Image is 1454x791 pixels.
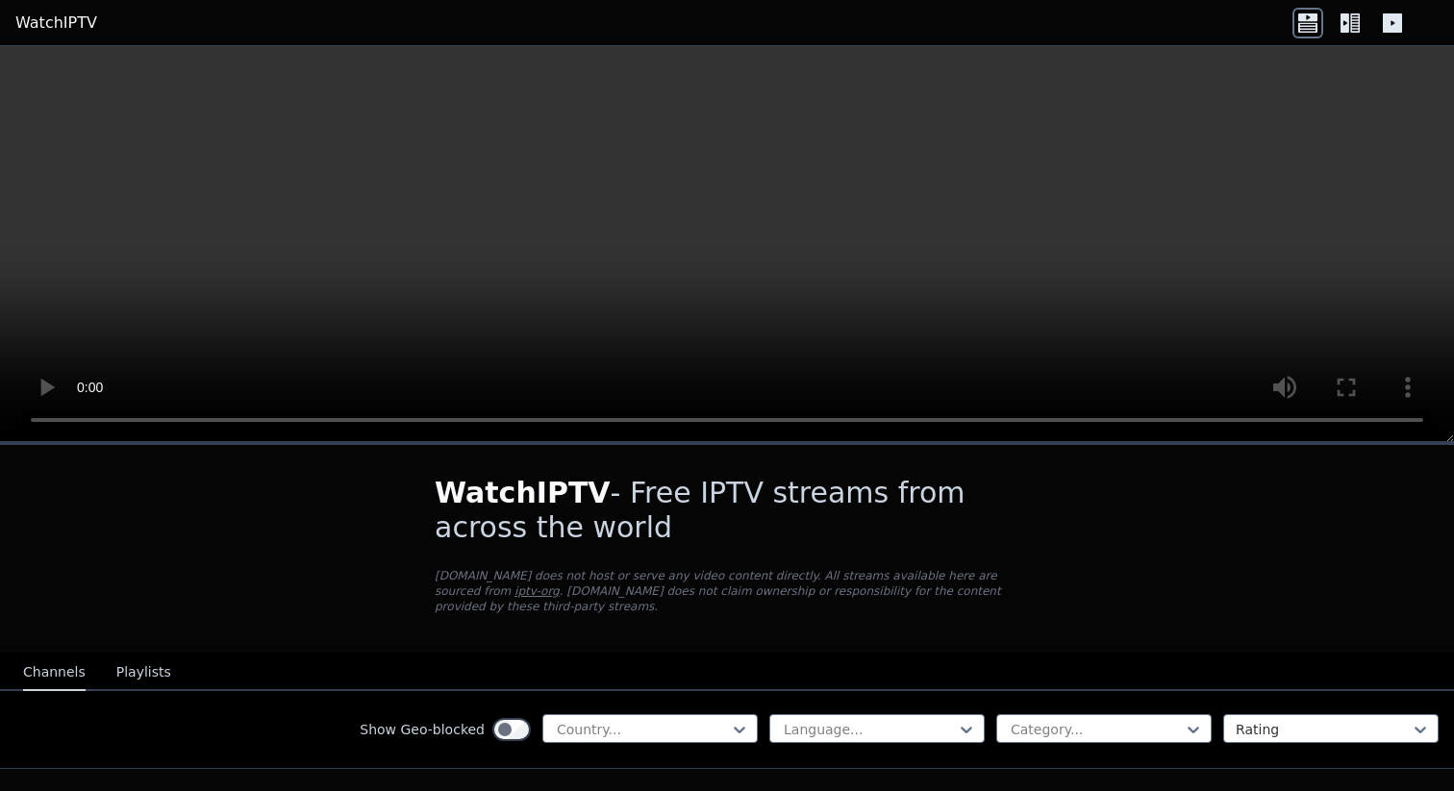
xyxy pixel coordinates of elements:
span: WatchIPTV [435,476,611,509]
a: WatchIPTV [15,12,97,35]
a: iptv-org [514,584,560,598]
label: Show Geo-blocked [360,720,485,739]
h1: - Free IPTV streams from across the world [435,476,1019,545]
button: Playlists [116,655,171,691]
button: Channels [23,655,86,691]
p: [DOMAIN_NAME] does not host or serve any video content directly. All streams available here are s... [435,568,1019,614]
